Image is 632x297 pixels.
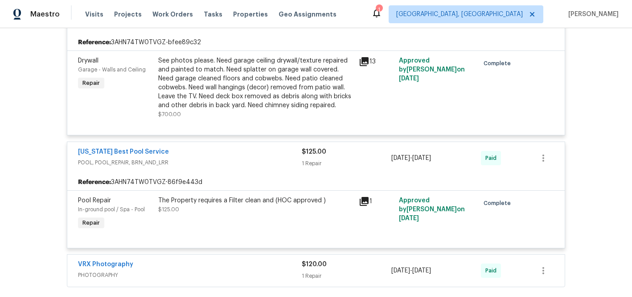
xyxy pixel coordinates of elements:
span: [DATE] [391,155,410,161]
span: Tasks [204,11,222,17]
span: Maestro [30,10,60,19]
div: 3AHN74TW0TVGZ-bfee89c32 [67,34,565,50]
span: Garage - Walls and Ceiling [78,67,146,72]
span: Visits [85,10,103,19]
span: Drywall [78,58,98,64]
span: POOL, POOL_REPAIR, BRN_AND_LRR [78,158,302,167]
span: [GEOGRAPHIC_DATA], [GEOGRAPHIC_DATA] [396,10,523,19]
div: The Property requires a Filter clean and (HOC approved ) [158,196,353,205]
b: Reference: [78,38,111,47]
span: $125.00 [302,149,326,155]
span: $125.00 [158,207,179,212]
div: 3AHN74TW0TVGZ-86f9e443d [67,174,565,190]
div: 1 [359,196,394,207]
div: See photos please. Need garage ceiling drywall/texture repaired and painted to match. Need splatt... [158,56,353,110]
div: 1 Repair [302,272,391,280]
span: [DATE] [412,268,431,274]
span: - [391,266,431,275]
span: [DATE] [399,75,419,82]
span: - [391,154,431,163]
span: Approved by [PERSON_NAME] on [399,197,465,222]
span: [DATE] [391,268,410,274]
span: Properties [233,10,268,19]
span: Projects [114,10,142,19]
span: Paid [485,154,500,163]
span: Repair [79,218,103,227]
span: Approved by [PERSON_NAME] on [399,58,465,82]
b: Reference: [78,178,111,187]
span: Repair [79,79,103,88]
span: [DATE] [412,155,431,161]
span: Complete [484,59,514,68]
span: [DATE] [399,215,419,222]
span: Geo Assignments [279,10,337,19]
span: In-ground pool / Spa - Pool [78,207,145,212]
span: Paid [485,266,500,275]
span: PHOTOGRAPHY [78,271,302,280]
span: $700.00 [158,112,181,117]
span: $120.00 [302,261,327,268]
a: [US_STATE] Best Pool Service [78,149,169,155]
div: 1 [376,5,382,14]
div: 1 Repair [302,159,391,168]
div: 13 [359,56,394,67]
span: Complete [484,199,514,208]
a: VRX Photography [78,261,133,268]
span: [PERSON_NAME] [565,10,619,19]
span: Pool Repair [78,197,111,204]
span: Work Orders [152,10,193,19]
